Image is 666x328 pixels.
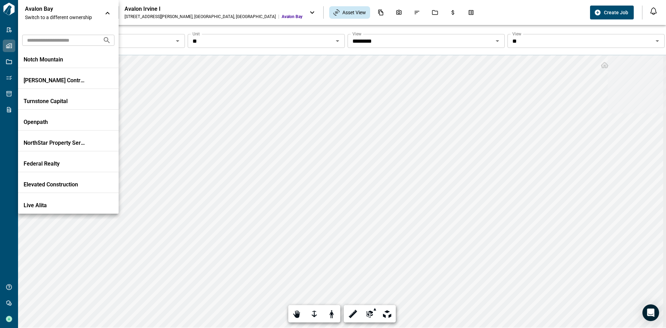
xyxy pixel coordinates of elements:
p: [PERSON_NAME] Contracting [24,77,86,84]
p: NorthStar Property Services [24,140,86,146]
p: Notch Mountain [24,56,86,63]
div: Open Intercom Messenger [642,304,659,321]
p: Elevated Construction [24,181,86,188]
span: Switch to a different ownership [25,14,98,21]
p: Turnstone Capital [24,98,86,105]
button: Search organizations [100,33,114,47]
p: Federal Realty [24,160,86,167]
p: Avalon Bay [25,6,87,12]
p: Openpath [24,119,86,126]
p: Live Alita [24,202,86,209]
